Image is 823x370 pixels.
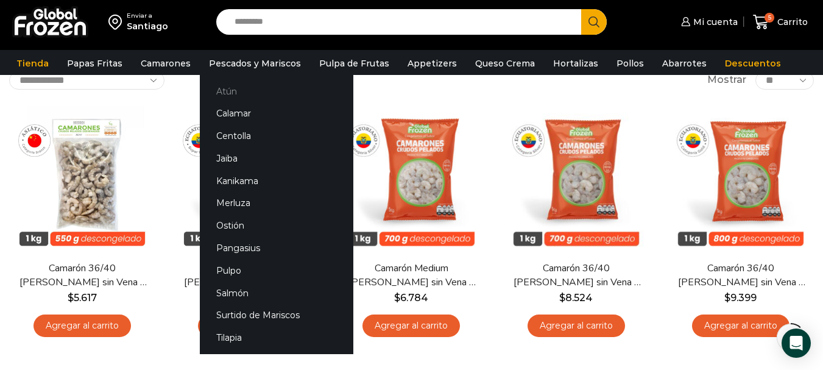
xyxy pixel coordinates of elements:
div: Enviar a [127,12,168,20]
span: Carrito [774,16,808,28]
a: Camarón 36/40 [PERSON_NAME] sin Vena – Bronze – Caja 10 kg [16,261,148,290]
a: Pescados y Mariscos [203,52,307,75]
a: Agregar al carrito: “Camarón Medium Crudo Pelado sin Vena - Silver - Caja 10 kg” [362,315,460,337]
a: Tienda [10,52,55,75]
bdi: 6.784 [394,292,428,304]
a: Appetizers [401,52,463,75]
a: Hortalizas [547,52,604,75]
div: Open Intercom Messenger [782,329,811,358]
a: Camarón 36/40 [PERSON_NAME] sin Vena – Gold – Caja 10 kg [675,261,807,290]
a: Pulpo [200,259,353,282]
a: Agregar al carrito: “Camarón 36/40 Crudo Pelado sin Vena - Gold - Caja 10 kg” [692,315,789,337]
a: Pollos [610,52,650,75]
a: Atún [200,80,353,102]
a: Queso Crema [469,52,541,75]
a: Jaiba [200,147,353,169]
a: Agregar al carrito: “Camarón 36/40 Crudo Pelado sin Vena - Bronze - Caja 10 kg” [34,315,131,337]
a: Camarón 36/40 [PERSON_NAME] sin Vena – Super Prime – Caja 10 kg [181,261,313,290]
span: $ [68,292,74,304]
img: address-field-icon.svg [108,12,127,32]
span: Mostrar [707,73,746,87]
bdi: 8.524 [559,292,593,304]
a: Salmón [200,282,353,304]
span: $ [559,292,565,304]
a: Camarón Medium [PERSON_NAME] sin Vena – Silver – Caja 10 kg [345,261,477,290]
span: $ [394,292,400,304]
a: Kanikama [200,169,353,192]
select: Pedido de la tienda [9,71,164,90]
a: Descuentos [719,52,787,75]
a: Tilapia [200,327,353,349]
a: Agregar al carrito: “Camarón 36/40 Crudo Pelado sin Vena - Super Prime - Caja 10 kg” [198,315,295,337]
a: Pulpa de Frutas [313,52,395,75]
span: $ [724,292,730,304]
a: Ostión [200,215,353,237]
div: Santiago [127,20,168,32]
a: Mi cuenta [678,10,738,34]
a: Papas Fritas [61,52,129,75]
a: Abarrotes [656,52,713,75]
a: Centolla [200,125,353,148]
a: Calamar [200,102,353,125]
bdi: 9.399 [724,292,757,304]
a: Agregar al carrito: “Camarón 36/40 Crudo Pelado sin Vena - Silver - Caja 10 kg” [528,315,625,337]
a: Camarones [135,52,197,75]
a: Pangasius [200,237,353,260]
bdi: 5.617 [68,292,97,304]
a: Merluza [200,192,353,215]
a: 5 Carrito [750,8,811,37]
a: Camarón 36/40 [PERSON_NAME] sin Vena – Silver – Caja 10 kg [510,261,642,290]
span: Mi cuenta [690,16,738,28]
a: Surtido de Mariscos [200,304,353,327]
span: 5 [765,13,774,23]
button: Search button [581,9,607,35]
